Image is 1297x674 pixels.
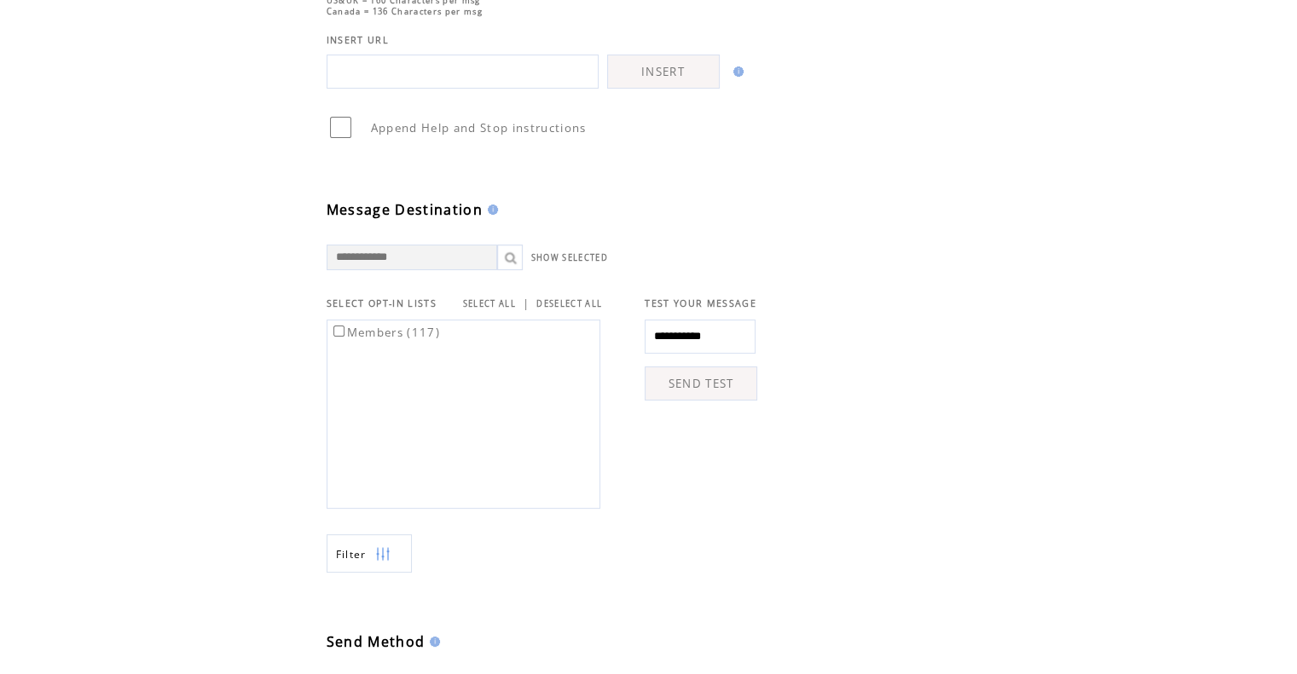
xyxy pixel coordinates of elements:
span: SELECT OPT-IN LISTS [327,297,437,309]
a: INSERT [607,55,720,89]
img: help.gif [425,637,440,647]
input: Members (117) [333,325,345,337]
span: Append Help and Stop instructions [371,120,587,135]
span: Show filters [336,547,367,562]
a: SELECT ALL [463,298,516,309]
span: TEST YOUR MESSAGE [645,297,756,309]
img: help.gif [728,66,744,77]
a: Filter [327,534,412,573]
span: Canada = 136 Characters per msg [327,6,483,17]
a: DESELECT ALL [536,298,602,309]
span: INSERT URL [327,34,389,46]
span: | [523,296,530,311]
label: Members (117) [330,325,440,340]
a: SEND TEST [645,366,757,400]
span: Send Method [327,632,426,651]
span: Message Destination [327,200,483,219]
img: help.gif [483,205,498,215]
img: filters.png [375,535,391,573]
a: SHOW SELECTED [531,252,608,263]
